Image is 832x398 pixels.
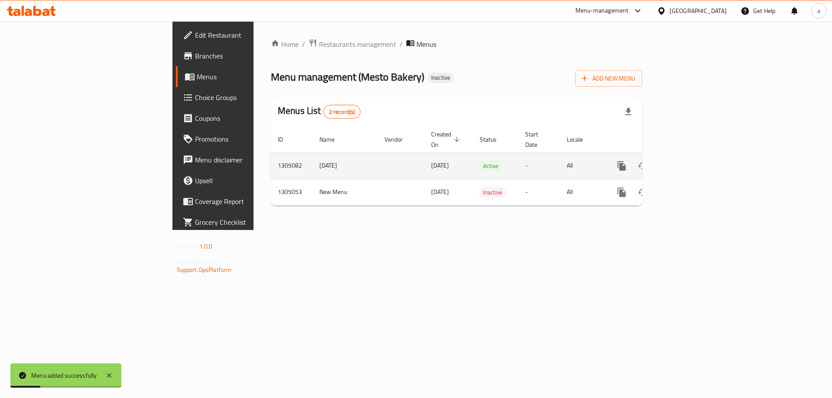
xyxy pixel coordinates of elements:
td: All [560,152,604,179]
a: Edit Restaurant [176,25,312,45]
a: Support.OpsPlatform [177,264,232,275]
span: Vendor [384,134,414,145]
div: Menu added successfully [31,371,97,380]
span: Branches [195,51,305,61]
td: - [518,179,560,205]
button: more [611,155,632,176]
h2: Menus List [278,104,361,119]
span: 1.0.0 [199,241,213,252]
a: Menus [176,66,312,87]
button: more [611,182,632,203]
span: Active [480,161,502,171]
span: Inactive [428,74,454,81]
a: Coupons [176,108,312,129]
span: [DATE] [431,186,449,197]
a: Menu disclaimer [176,149,312,170]
span: Menu disclaimer [195,155,305,165]
a: Choice Groups [176,87,312,108]
a: Branches [176,45,312,66]
a: Promotions [176,129,312,149]
a: Upsell [176,170,312,191]
span: Menus [416,39,436,49]
li: / [400,39,403,49]
span: Created On [431,129,462,150]
td: - [518,152,560,179]
span: Get support on: [177,256,217,267]
span: Status [480,134,508,145]
span: [DATE] [431,160,449,171]
button: Change Status [632,155,653,176]
span: ID [278,134,294,145]
span: Grocery Checklist [195,217,305,227]
div: Total records count [323,105,361,119]
span: Choice Groups [195,92,305,103]
td: All [560,179,604,205]
span: Menu management ( Mesto Bakery ) [271,67,424,87]
span: Start Date [525,129,549,150]
div: Inactive [428,73,454,83]
td: New Menu [312,179,377,205]
span: Coverage Report [195,196,305,207]
td: [DATE] [312,152,377,179]
div: Export file [618,101,639,122]
a: Restaurants management [309,39,396,50]
span: Inactive [480,188,506,197]
span: Upsell [195,175,305,186]
span: Coupons [195,113,305,123]
span: a [817,6,820,16]
span: Menus [197,71,305,82]
span: Locale [567,134,594,145]
th: Actions [604,126,702,153]
span: Promotions [195,134,305,144]
span: Name [319,134,346,145]
span: Add New Menu [582,73,635,84]
div: Menu-management [575,6,629,16]
span: Restaurants management [319,39,396,49]
a: Grocery Checklist [176,212,312,233]
nav: breadcrumb [271,39,642,50]
table: enhanced table [271,126,702,206]
button: Add New Menu [575,71,642,87]
a: Coverage Report [176,191,312,212]
span: 2 record(s) [324,108,361,116]
span: Edit Restaurant [195,30,305,40]
span: Version: [177,241,198,252]
div: [GEOGRAPHIC_DATA] [669,6,727,16]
